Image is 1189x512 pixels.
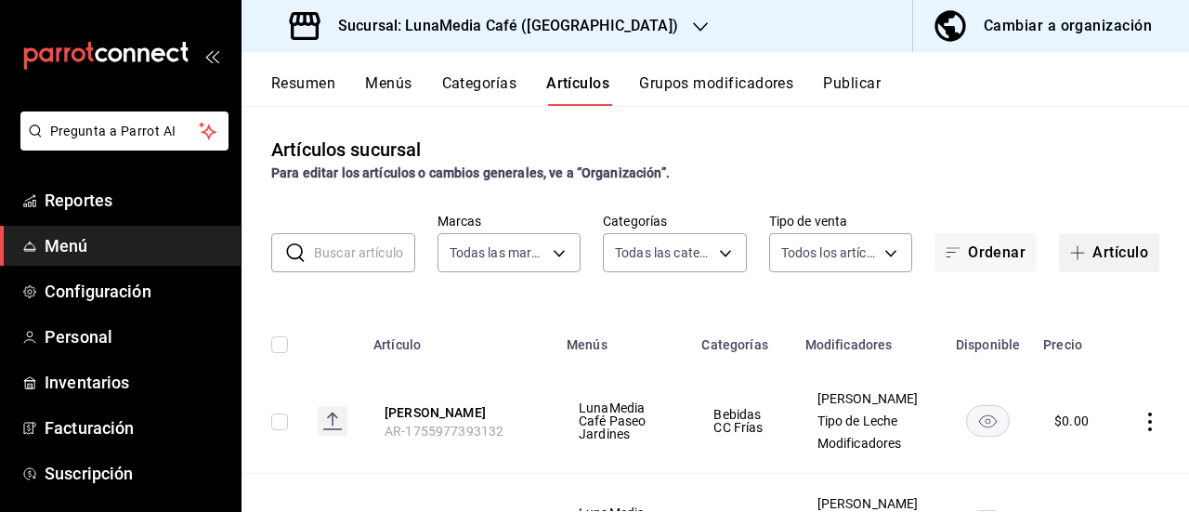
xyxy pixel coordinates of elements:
[204,48,219,63] button: open_drawer_menu
[13,135,229,154] a: Pregunta a Parrot AI
[817,414,921,427] span: Tipo de Leche
[1059,233,1159,272] button: Artículo
[20,112,229,151] button: Pregunta a Parrot AI
[934,233,1037,272] button: Ordenar
[546,74,609,106] button: Artículos
[555,309,690,369] th: Menús
[579,401,667,440] span: LunaMedia Café Paseo Jardines
[794,309,945,369] th: Modificadores
[1054,412,1089,430] div: $ 0.00
[438,215,581,228] label: Marcas
[442,74,517,106] button: Categorías
[385,424,503,439] span: AR-1755977393132
[365,74,412,106] button: Menús
[817,437,921,450] span: Modificadores
[817,392,921,405] span: [PERSON_NAME]
[45,188,226,213] span: Reportes
[45,370,226,395] span: Inventarios
[781,243,879,262] span: Todos los artículos
[817,497,921,510] span: [PERSON_NAME]
[1032,309,1118,369] th: Precio
[45,415,226,440] span: Facturación
[323,15,678,37] h3: Sucursal: LunaMedia Café ([GEOGRAPHIC_DATA])
[362,309,555,369] th: Artículo
[271,74,335,106] button: Resumen
[615,243,712,262] span: Todas las categorías, Sin categoría
[1141,413,1159,431] button: actions
[45,461,226,486] span: Suscripción
[603,215,747,228] label: Categorías
[639,74,793,106] button: Grupos modificadores
[966,405,1010,437] button: availability-product
[944,309,1032,369] th: Disponible
[984,13,1152,39] div: Cambiar a organización
[823,74,881,106] button: Publicar
[713,408,770,434] span: Bebidas CC Frías
[385,403,533,422] button: edit-product-location
[271,165,670,180] strong: Para editar los artículos o cambios generales, ve a “Organización”.
[271,136,421,164] div: Artículos sucursal
[45,324,226,349] span: Personal
[271,74,1189,106] div: navigation tabs
[50,122,200,141] span: Pregunta a Parrot AI
[45,233,226,258] span: Menú
[45,279,226,304] span: Configuración
[769,215,913,228] label: Tipo de venta
[690,309,793,369] th: Categorías
[314,234,415,271] input: Buscar artículo
[450,243,547,262] span: Todas las marcas, Sin marca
